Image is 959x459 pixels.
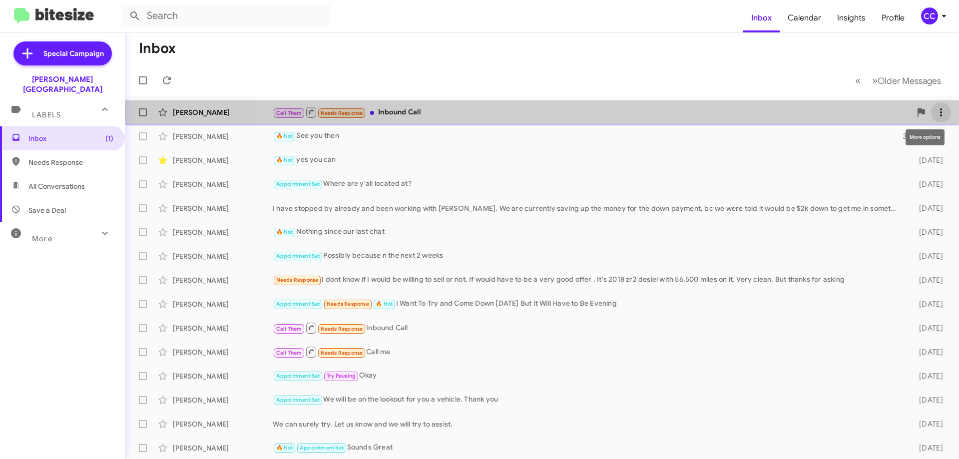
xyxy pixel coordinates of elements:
[273,154,903,166] div: yes you can
[276,229,293,235] span: 🔥 Hot
[903,395,951,405] div: [DATE]
[872,74,878,87] span: »
[273,346,903,358] div: Call me
[173,203,273,213] div: [PERSON_NAME]
[276,397,320,403] span: Appointment Set
[780,3,829,32] a: Calendar
[276,326,302,332] span: Call Them
[849,70,867,91] button: Previous
[276,133,293,139] span: 🔥 Hot
[903,443,951,453] div: [DATE]
[903,155,951,165] div: [DATE]
[743,3,780,32] a: Inbox
[273,274,903,286] div: I dont know if I would be willing to sell or not. If would have to be a very good offer . It's 20...
[273,370,903,382] div: Okay
[173,131,273,141] div: [PERSON_NAME]
[276,157,293,163] span: 🔥 Hot
[43,48,104,58] span: Special Campaign
[273,442,903,454] div: Sounds Great
[273,203,903,213] div: I have stopped by already and been working with [PERSON_NAME]. We are currently saving up the mon...
[28,133,113,143] span: Inbox
[173,155,273,165] div: [PERSON_NAME]
[874,3,913,32] a: Profile
[903,371,951,381] div: [DATE]
[850,70,947,91] nav: Page navigation example
[32,234,52,243] span: More
[903,299,951,309] div: [DATE]
[273,106,911,118] div: Inbound Call
[276,373,320,379] span: Appointment Set
[173,443,273,453] div: [PERSON_NAME]
[829,3,874,32] a: Insights
[321,350,363,356] span: Needs Response
[276,301,320,307] span: Appointment Set
[173,395,273,405] div: [PERSON_NAME]
[276,350,302,356] span: Call Them
[28,205,66,215] span: Save a Deal
[173,323,273,333] div: [PERSON_NAME]
[273,298,903,310] div: I Want To Try and Come Down [DATE] But It Will Have to Be Evening
[276,253,320,259] span: Appointment Set
[321,110,363,116] span: Needs Response
[327,301,369,307] span: Needs Response
[105,133,113,143] span: (1)
[903,323,951,333] div: [DATE]
[276,445,293,451] span: 🔥 Hot
[300,445,344,451] span: Appointment Set
[173,179,273,189] div: [PERSON_NAME]
[866,70,947,91] button: Next
[276,181,320,187] span: Appointment Set
[855,74,861,87] span: «
[139,40,176,56] h1: Inbox
[173,419,273,429] div: [PERSON_NAME]
[276,277,319,283] span: Needs Response
[173,275,273,285] div: [PERSON_NAME]
[903,251,951,261] div: [DATE]
[906,129,945,145] div: More options
[276,110,302,116] span: Call Them
[273,130,903,142] div: See you then
[28,181,85,191] span: All Conversations
[903,347,951,357] div: [DATE]
[32,110,61,119] span: Labels
[173,251,273,261] div: [PERSON_NAME]
[273,322,903,334] div: Inbound Call
[273,394,903,406] div: We will be on the lookout for you a vehicle. Thank you
[273,250,903,262] div: Possibly because n the next 2 weeks
[13,41,112,65] a: Special Campaign
[121,4,331,28] input: Search
[273,178,903,190] div: Where are y'all located at?
[903,275,951,285] div: [DATE]
[903,419,951,429] div: [DATE]
[903,203,951,213] div: [DATE]
[173,371,273,381] div: [PERSON_NAME]
[273,226,903,238] div: Nothing since our last chat
[878,75,941,86] span: Older Messages
[273,419,903,429] div: We can surely try. Let us know and we will try to assist.
[327,373,356,379] span: Try Pausing
[913,7,948,24] button: CC
[173,227,273,237] div: [PERSON_NAME]
[28,157,113,167] span: Needs Response
[921,7,938,24] div: CC
[376,301,393,307] span: 🔥 Hot
[173,347,273,357] div: [PERSON_NAME]
[173,299,273,309] div: [PERSON_NAME]
[903,179,951,189] div: [DATE]
[173,107,273,117] div: [PERSON_NAME]
[321,326,363,332] span: Needs Response
[903,227,951,237] div: [DATE]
